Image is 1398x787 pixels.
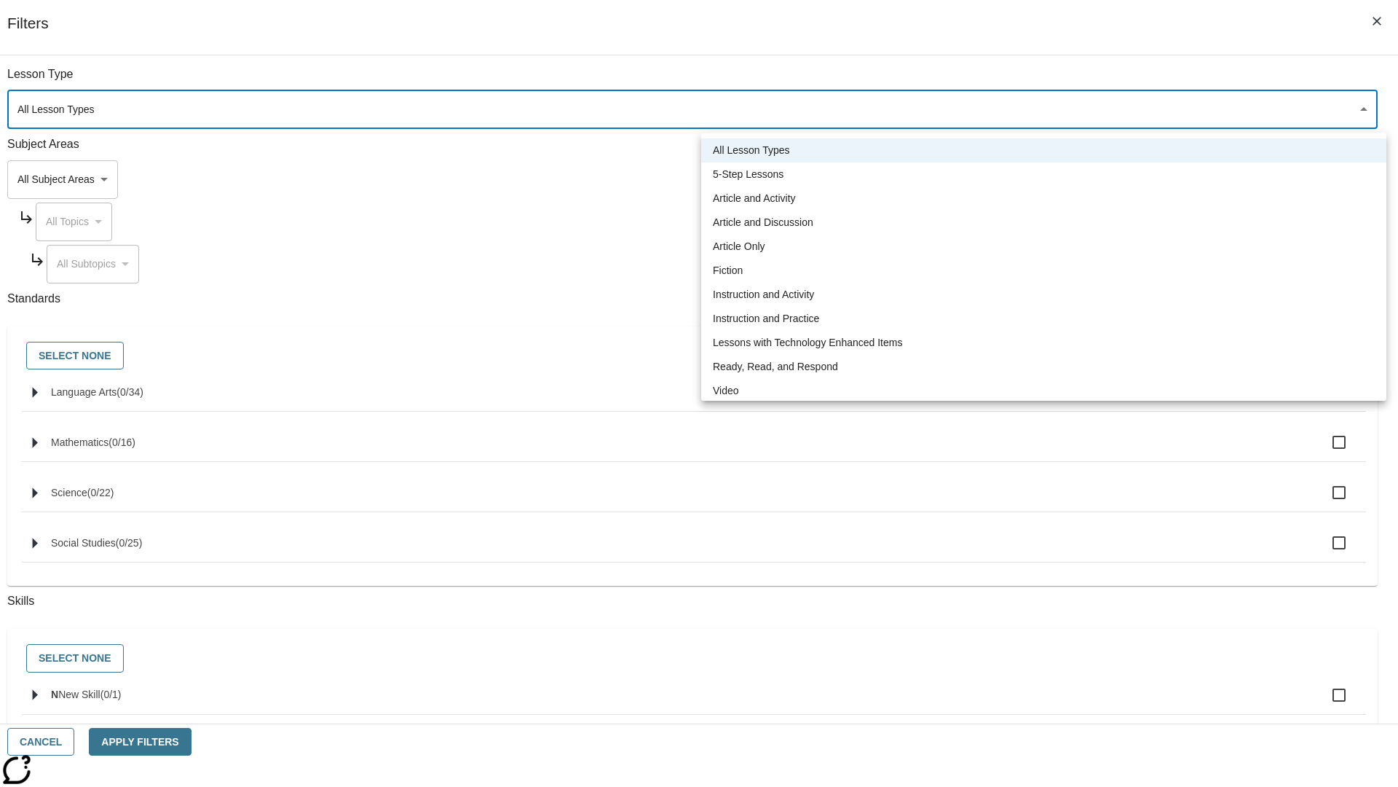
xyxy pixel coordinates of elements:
li: Instruction and Practice [701,307,1386,331]
li: Fiction [701,259,1386,283]
li: Article and Discussion [701,211,1386,235]
li: Article Only [701,235,1386,259]
li: Article and Activity [701,187,1386,211]
li: Instruction and Activity [701,283,1386,307]
li: Video [701,379,1386,403]
li: Ready, Read, and Respond [701,355,1386,379]
ul: Select a lesson type [701,133,1386,409]
li: Lessons with Technology Enhanced Items [701,331,1386,355]
li: All Lesson Types [701,138,1386,163]
li: 5-Step Lessons [701,163,1386,187]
